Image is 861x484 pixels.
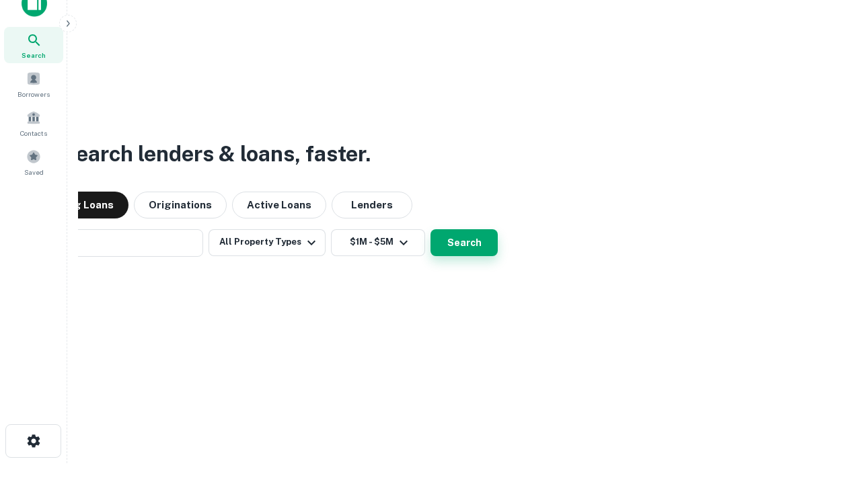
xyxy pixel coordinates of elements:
[331,229,425,256] button: $1M - $5M
[794,376,861,441] iframe: Chat Widget
[332,192,412,218] button: Lenders
[22,50,46,61] span: Search
[61,138,371,170] h3: Search lenders & loans, faster.
[4,105,63,141] a: Contacts
[232,192,326,218] button: Active Loans
[134,192,227,218] button: Originations
[209,229,326,256] button: All Property Types
[20,128,47,138] span: Contacts
[430,229,498,256] button: Search
[24,167,44,177] span: Saved
[4,144,63,180] a: Saved
[4,66,63,102] a: Borrowers
[17,89,50,99] span: Borrowers
[4,27,63,63] a: Search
